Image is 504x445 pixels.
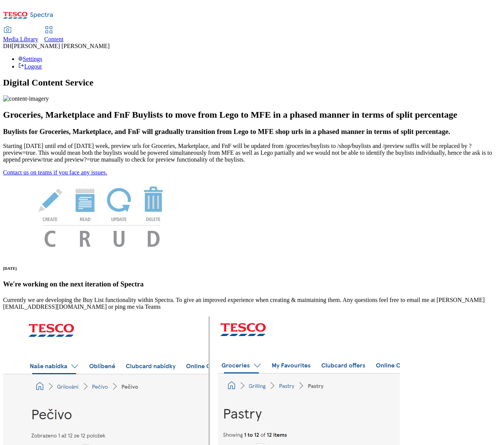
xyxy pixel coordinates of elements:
[3,95,49,102] img: content-imagery
[18,63,42,70] a: Logout
[3,143,501,163] p: Starting [DATE] until end of [DATE] week, preview urls for Groceries, Marketplace, and FnF will b...
[18,56,42,62] a: Settings
[3,36,38,42] span: Media Library
[3,280,501,288] h3: We're working on the next iteration of Spectra
[3,297,501,310] p: Currently we are developing the Buy List functionality within Spectra. To give an improved experi...
[3,266,501,271] h6: [DATE]
[3,110,501,120] h2: Groceries, Marketplace and FnF Buylists to move from Lego to MFE in a phased manner in terms of s...
[12,43,110,49] span: [PERSON_NAME] [PERSON_NAME]
[44,36,64,42] span: Content
[3,43,12,49] span: DH
[3,78,501,88] h1: Digital Content Service
[3,27,38,43] a: Media Library
[3,176,200,255] img: News Image
[44,27,64,43] a: Content
[3,128,501,136] h3: Buylists for Groceries, Marketplace, and FnF will gradually transition from Lego to MFE shop urls...
[3,169,107,176] a: Contact us on teams if you face any issues.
